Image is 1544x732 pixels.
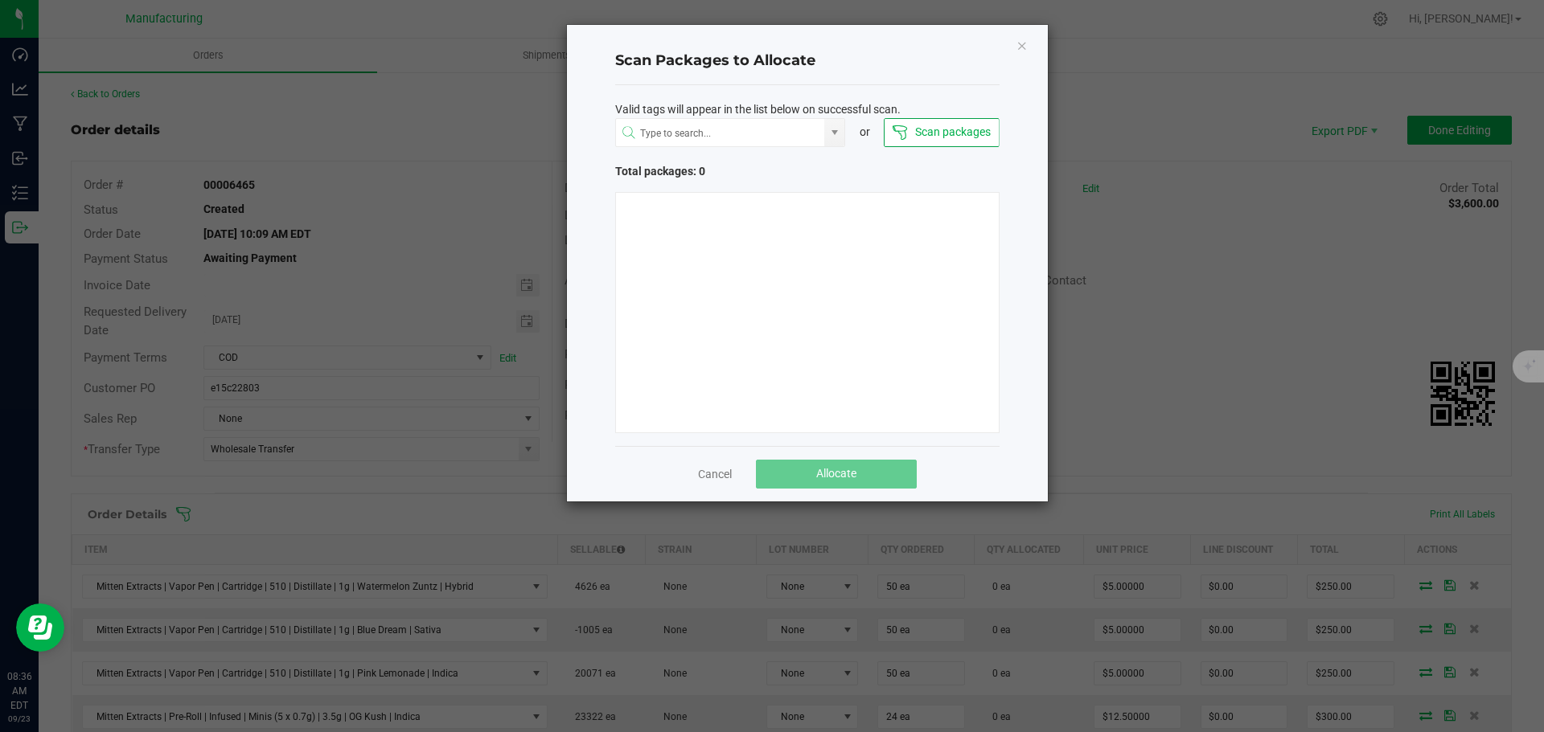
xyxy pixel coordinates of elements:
[615,163,807,180] span: Total packages: 0
[816,467,856,480] span: Allocate
[884,118,999,147] button: Scan packages
[1016,35,1028,55] button: Close
[615,101,901,118] span: Valid tags will appear in the list below on successful scan.
[616,119,825,148] input: NO DATA FOUND
[845,124,884,141] div: or
[16,603,64,652] iframe: Resource center
[698,466,732,482] a: Cancel
[756,460,917,489] button: Allocate
[615,51,1000,72] h4: Scan Packages to Allocate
